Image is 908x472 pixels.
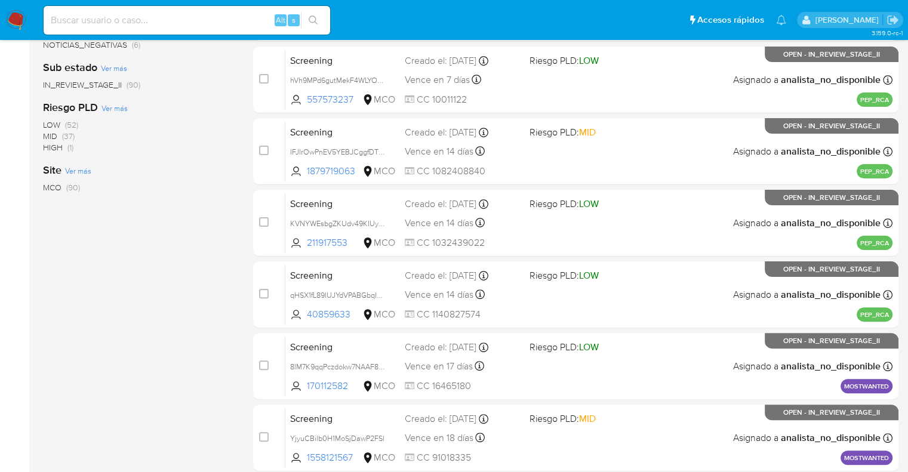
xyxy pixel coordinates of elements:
span: Accesos rápidos [697,14,764,26]
span: Alt [276,14,285,26]
p: marianela.tarsia@mercadolibre.com [815,14,882,26]
span: s [292,14,296,26]
input: Buscar usuario o caso... [44,13,330,28]
button: search-icon [301,12,325,29]
span: 3.159.0-rc-1 [871,28,902,38]
a: Salir [887,14,899,26]
a: Notificaciones [776,15,786,25]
